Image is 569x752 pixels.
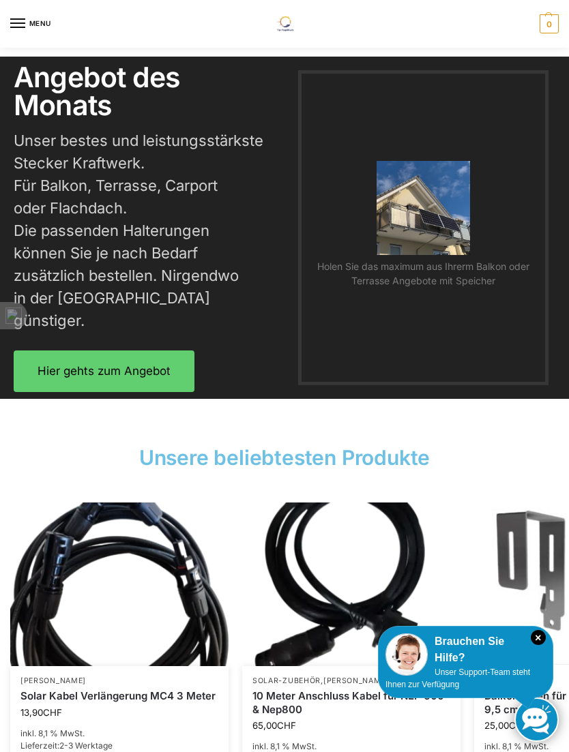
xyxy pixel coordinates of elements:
[7,443,562,472] h2: Unsere beliebtesten Produkte
[20,740,113,751] span: Lieferzeit:
[385,667,530,689] span: Unser Support-Team steht Ihnen zur Verfügung
[20,707,62,718] bdi: 13,90
[10,502,229,666] img: Home 12
[385,633,546,666] div: Brauchen Sie Hilfe?
[14,350,194,392] a: Hier gehts zum Angebot
[268,16,300,31] img: Solaranlagen, Speicheranlagen und Energiesparprodukte
[252,720,296,731] bdi: 65,00
[277,720,296,731] span: CHF
[540,14,559,33] span: 0
[308,259,538,288] figcaption: Holen Sie das maximum aus Ihrerm Balkon oder Terrasse Angebote mit Speicher
[385,633,428,676] img: Customer service
[20,676,86,685] a: [PERSON_NAME]
[252,676,450,687] p: ,
[242,502,461,666] img: Home 19
[252,689,450,716] a: 10 Meter Anschluss Kabel für NEP 600 & Nep800
[509,720,528,731] span: CHF
[377,161,470,254] img: Home 17
[10,502,229,666] a: Solar-Verlängerungskabel
[59,740,113,751] span: 2-3 Werktage
[14,130,264,332] h3: Unser bestes und leistungsstärkste Stecker Kraftwerk. Für Balkon, Terrasse, Carport oder Flachdac...
[20,727,218,740] p: inkl. 8,1 % MwSt.
[14,63,278,119] h2: Angebot des Monats
[536,14,559,33] nav: Cart contents
[531,630,546,645] i: Schließen
[536,14,559,33] a: 0
[484,720,528,731] bdi: 25,00
[323,676,389,685] a: [PERSON_NAME]
[10,14,51,34] button: Menu
[252,676,321,685] a: Solar-Zubehör
[242,502,461,666] a: Anschlusskabel-3meter
[43,707,62,718] span: CHF
[38,365,171,377] span: Hier gehts zum Angebot
[20,689,218,703] a: Solar Kabel Verlängerung MC4 3 Meter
